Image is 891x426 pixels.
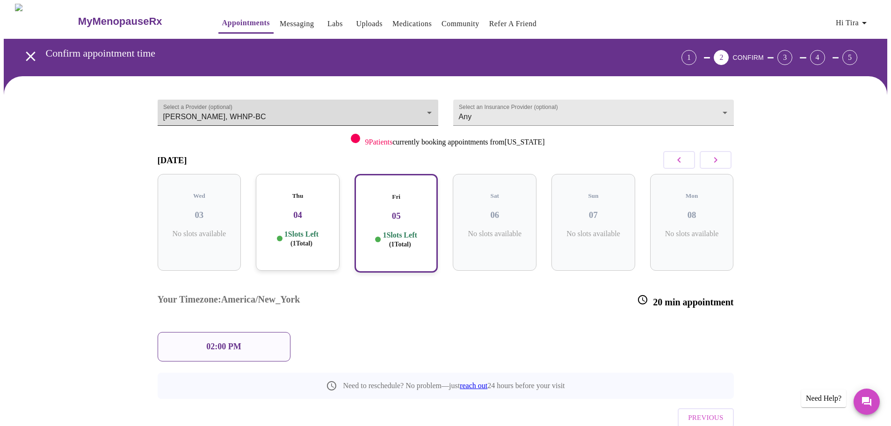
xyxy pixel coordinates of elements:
[732,54,763,61] span: CONFIRM
[77,5,199,38] a: MyMenopauseRx
[46,47,630,59] h3: Confirm appointment time
[218,14,274,34] button: Appointments
[460,382,487,390] a: reach out
[453,100,734,126] div: Any
[559,210,628,220] h3: 07
[363,211,430,221] h3: 05
[658,192,726,200] h5: Mon
[832,14,874,32] button: Hi Tira
[836,16,870,29] span: Hi Tira
[801,390,846,407] div: Need Help?
[460,192,529,200] h5: Sat
[810,50,825,65] div: 4
[383,231,417,249] p: 1 Slots Left
[392,17,432,30] a: Medications
[489,17,537,30] a: Refer a Friend
[460,210,529,220] h3: 06
[854,389,880,415] button: Messages
[165,230,234,238] p: No slots available
[714,50,729,65] div: 2
[688,412,723,424] span: Previous
[365,138,392,146] span: 9 Patients
[78,15,162,28] h3: MyMenopauseRx
[15,4,77,39] img: MyMenopauseRx Logo
[460,230,529,238] p: No slots available
[158,294,300,308] h3: Your Timezone: America/New_York
[559,192,628,200] h5: Sun
[165,192,234,200] h5: Wed
[389,14,435,33] button: Medications
[327,17,343,30] a: Labs
[365,138,544,146] p: currently booking appointments from [US_STATE]
[637,294,733,308] h3: 20 min appointment
[356,17,383,30] a: Uploads
[389,241,411,248] span: ( 1 Total)
[158,155,187,166] h3: [DATE]
[438,14,483,33] button: Community
[485,14,541,33] button: Refer a Friend
[290,240,312,247] span: ( 1 Total)
[263,192,332,200] h5: Thu
[206,342,241,352] p: 02:00 PM
[320,14,350,33] button: Labs
[442,17,479,30] a: Community
[158,100,438,126] div: [PERSON_NAME], WHNP-BC
[276,14,318,33] button: Messaging
[559,230,628,238] p: No slots available
[777,50,792,65] div: 3
[222,16,270,29] a: Appointments
[284,230,319,248] p: 1 Slots Left
[17,43,44,70] button: open drawer
[681,50,696,65] div: 1
[343,382,565,390] p: Need to reschedule? No problem—just 24 hours before your visit
[658,210,726,220] h3: 08
[363,193,430,201] h5: Fri
[658,230,726,238] p: No slots available
[165,210,234,220] h3: 03
[263,210,332,220] h3: 04
[280,17,314,30] a: Messaging
[842,50,857,65] div: 5
[352,14,386,33] button: Uploads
